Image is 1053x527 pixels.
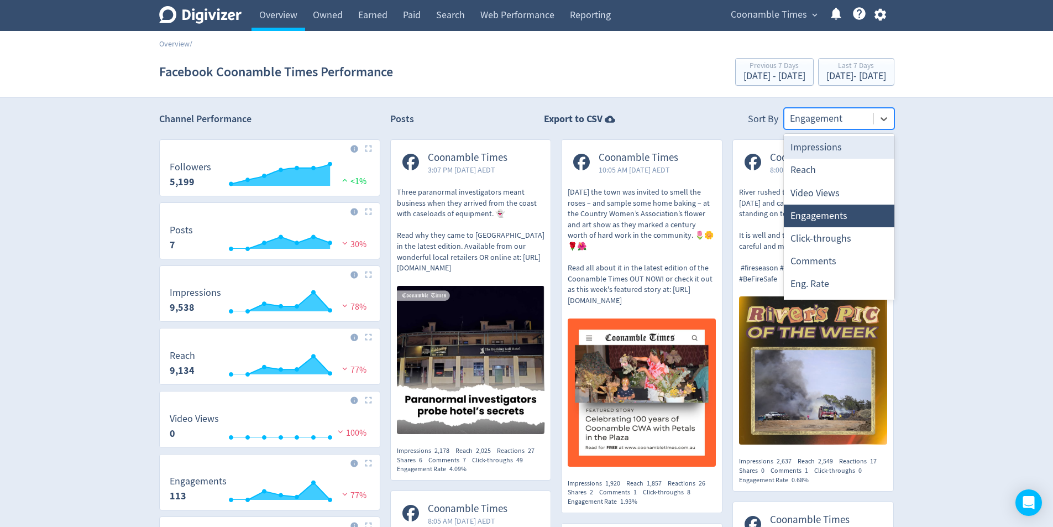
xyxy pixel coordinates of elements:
p: River rushed to a fire at the local tip [DATE][DATE] and caught some of the action by standing on... [739,187,887,284]
span: expand_more [810,10,820,20]
div: Reach [455,446,497,456]
img: positive-performance.svg [339,176,350,184]
div: Engagement Rate [739,476,815,485]
img: negative-performance.svg [339,364,350,373]
div: Engagements [784,205,894,227]
div: Shares [568,488,599,497]
span: 2,178 [434,446,449,455]
h2: Channel Performance [159,112,380,126]
span: 49 [516,456,523,465]
div: Date [784,296,894,319]
img: negative-performance.svg [339,490,350,498]
button: Last 7 Days[DATE]- [DATE] [818,58,894,86]
div: Reach [798,457,839,466]
div: Impressions [397,446,455,456]
span: Coonamble Times [770,514,850,526]
img: Placeholder [365,333,372,341]
svg: Engagements 113 [164,476,375,505]
div: Comments [771,466,814,476]
span: 2,025 [476,446,491,455]
div: Impressions [568,479,626,488]
div: Comments [784,250,894,273]
div: Eng. Rate [784,273,894,295]
dt: Video Views [170,413,219,425]
span: Coonamble Times [428,503,507,515]
svg: Reach 9,134 [164,351,375,380]
div: Engagement Rate [568,497,643,507]
span: 77% [339,364,366,375]
dt: Reach [170,349,195,362]
svg: Video Views 0 [164,414,375,443]
img: Placeholder [365,145,372,152]
img: Placeholder [365,396,372,404]
div: Reach [626,479,668,488]
span: 2,637 [777,457,792,466]
span: 1 [805,466,808,475]
span: 0 [761,466,764,475]
a: Overview [159,39,190,49]
div: Comments [599,488,643,497]
span: 1,920 [605,479,620,488]
span: 8 [687,488,690,497]
div: Click-throughs [814,466,868,476]
div: Sort By [748,112,778,129]
strong: Export to CSV [544,112,603,126]
img: Placeholder [365,271,372,278]
strong: 5,199 [170,175,195,189]
div: Shares [397,456,428,465]
button: Coonamble Times [727,6,820,24]
a: Coonamble Times3:07 PM [DATE] AEDTThree paranormal investigators meant business when they arrived... [391,140,551,437]
svg: Impressions 9,538 [164,288,375,317]
div: Shares [739,466,771,476]
span: 8:00 AM [DATE] AEDT [770,164,850,175]
div: Previous 7 Days [743,62,805,71]
div: Impressions [784,136,894,159]
a: Coonamble Times10:05 AM [DATE] AEDT[DATE] the town was invited to smell the roses – and sample so... [562,140,722,469]
strong: 7 [170,238,175,252]
dt: Followers [170,161,211,174]
span: 78% [339,301,366,312]
span: 30% [339,239,366,250]
span: 1.93% [620,497,637,506]
span: Coonamble Times [428,152,507,164]
strong: 113 [170,489,186,503]
dt: Engagements [170,475,227,488]
div: Last 7 Days [826,62,886,71]
span: Coonamble Times [770,152,850,164]
span: 3:07 PM [DATE] AEDT [428,164,507,175]
strong: 0 [170,427,175,440]
h1: Facebook Coonamble Times Performance [159,54,393,90]
dt: Impressions [170,286,221,299]
p: [DATE] the town was invited to smell the roses – and sample some home baking – at the Country Wom... [568,187,716,306]
span: 4.09% [449,465,467,473]
span: Coonamble Times [731,6,807,24]
img: Placeholder [365,208,372,215]
svg: Followers 5,199 [164,162,375,191]
span: 27 [528,446,535,455]
img: Placeholder [365,460,372,467]
dt: Posts [170,224,193,237]
span: 1 [633,488,637,497]
span: 1,857 [647,479,662,488]
span: / [190,39,192,49]
div: Reactions [839,457,883,466]
div: [DATE] - [DATE] [743,71,805,81]
span: 6 [419,456,422,465]
strong: 9,134 [170,364,195,377]
div: Video Views [784,182,894,205]
h2: Posts [390,112,414,129]
img: negative-performance.svg [339,301,350,310]
span: <1% [339,176,366,187]
div: Click-throughs [643,488,696,497]
p: Three paranormal investigators meant business when they arrived from the coast with caseloads of ... [397,187,545,274]
a: Coonamble Times8:00 AM [DATE] AEDTRiver rushed to a fire at the local tip [DATE][DATE] and caught... [733,140,893,448]
span: 0 [858,466,862,475]
span: 2 [590,488,593,497]
div: Click-throughs [472,456,529,465]
strong: 9,538 [170,301,195,314]
img: negative-performance.svg [335,427,346,436]
span: Coonamble Times [599,152,678,164]
div: Engagement Rate [397,465,473,474]
span: 26 [699,479,705,488]
div: Impressions [739,457,798,466]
